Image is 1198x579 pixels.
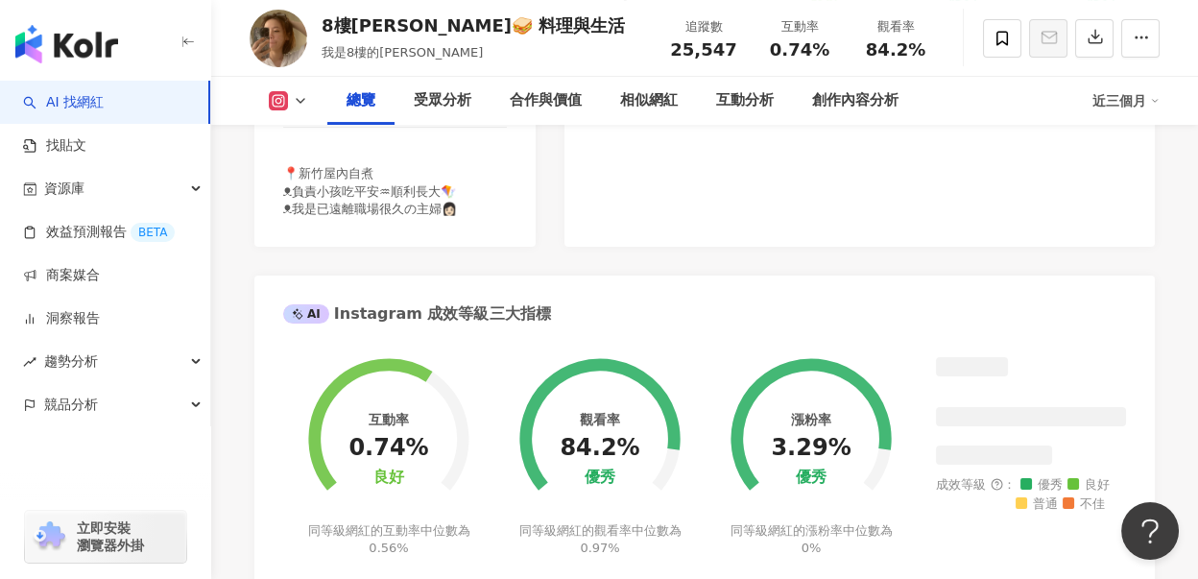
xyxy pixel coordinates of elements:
span: 25,547 [670,39,736,60]
div: 合作與價值 [510,89,582,112]
div: 同等級網紅的互動率中位數為 [305,522,473,557]
div: 相似網紅 [620,89,678,112]
div: AI [283,304,329,324]
div: 總覽 [347,89,375,112]
div: 成效等級 ： [936,478,1126,512]
a: 找貼文 [23,136,86,156]
span: 趨勢分析 [44,340,98,383]
img: KOL Avatar [250,10,307,67]
div: 互動分析 [716,89,774,112]
span: rise [23,355,36,369]
span: 📍新竹屋內自煮 ᴥ︎負責小孩吃平安♒︎順利長大🪁 ᴥ︎我是已遠離職場很久の主婦👩🏻 [283,166,457,215]
div: 受眾分析 [414,89,471,112]
div: 觀看率 [580,412,620,427]
div: 3.29% [771,435,851,462]
div: 84.2% [560,435,639,462]
div: 創作內容分析 [812,89,898,112]
div: 互動率 [369,412,409,427]
span: 優秀 [1020,478,1063,493]
span: 不佳 [1063,497,1105,512]
span: 0.74% [770,40,829,60]
a: chrome extension立即安裝 瀏覽器外掛 [25,511,186,563]
span: 84.2% [866,40,925,60]
a: 商案媒合 [23,266,100,285]
a: searchAI 找網紅 [23,93,104,112]
div: 良好 [373,469,404,487]
span: 良好 [1067,478,1110,493]
div: 同等級網紅的觀看率中位數為 [516,522,684,557]
iframe: Help Scout Beacon - Open [1121,502,1179,560]
img: chrome extension [31,521,68,552]
a: 洞察報告 [23,309,100,328]
div: 觀看率 [859,17,932,36]
div: 近三個月 [1092,85,1160,116]
div: 漲粉率 [791,412,831,427]
span: 0.56% [369,541,408,555]
a: 效益預測報告BETA [23,223,175,242]
span: 競品分析 [44,383,98,426]
div: 互動率 [763,17,836,36]
span: 0.97% [580,541,619,555]
span: 資源庫 [44,167,84,210]
span: 普通 [1016,497,1058,512]
div: 優秀 [585,469,615,487]
div: 8樓[PERSON_NAME]🥪 料理與生活 [322,13,625,37]
div: 0.74% [348,435,428,462]
img: logo [15,25,118,63]
div: 同等級網紅的漲粉率中位數為 [728,522,896,557]
span: 我是8樓的[PERSON_NAME] [322,45,483,60]
div: 追蹤數 [667,17,740,36]
div: Instagram 成效等級三大指標 [283,303,550,325]
span: 立即安裝 瀏覽器外掛 [77,519,144,554]
span: 0% [802,541,822,555]
div: 優秀 [796,469,827,487]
